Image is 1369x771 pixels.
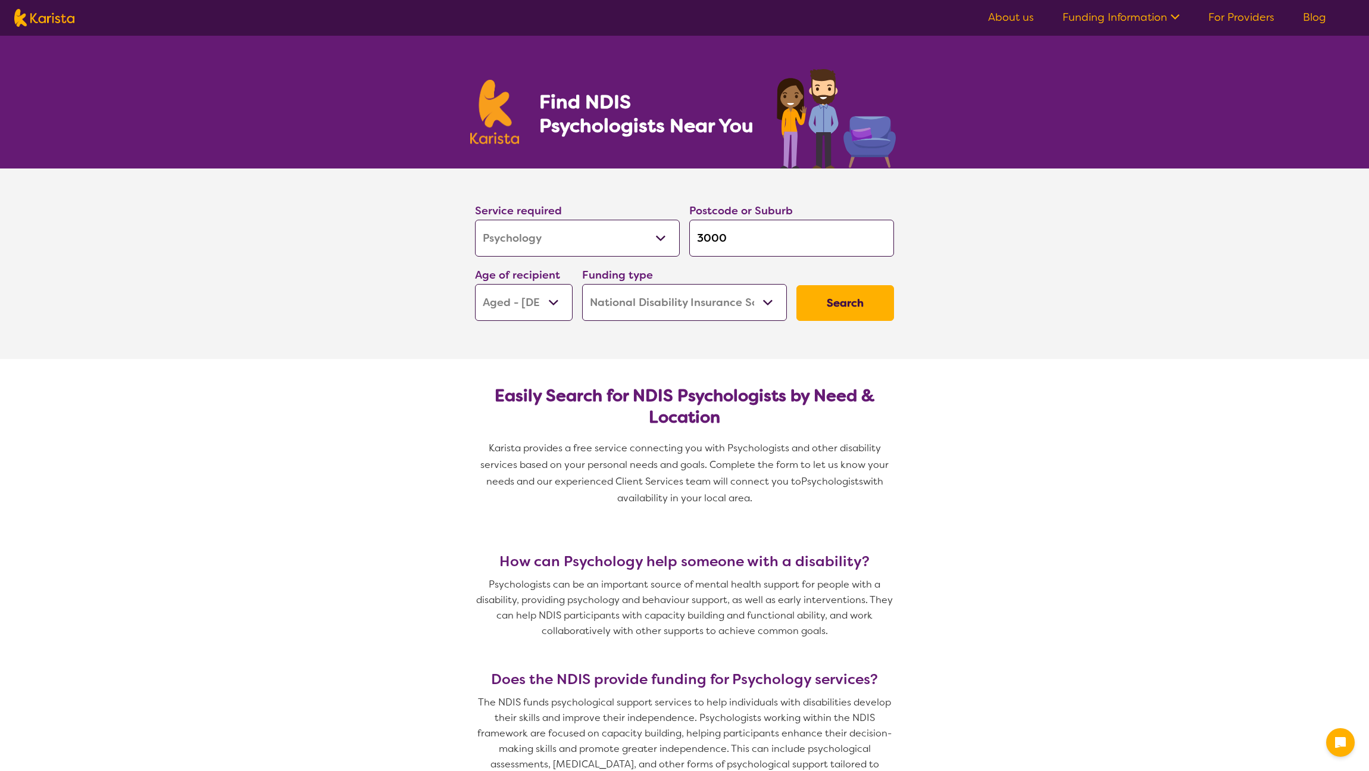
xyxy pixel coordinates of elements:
[475,204,562,218] label: Service required
[801,475,863,488] span: Psychologists
[582,268,653,282] label: Funding type
[689,204,793,218] label: Postcode or Suburb
[475,268,560,282] label: Age of recipient
[539,90,759,138] h1: Find NDIS Psychologists Near You
[485,385,884,428] h2: Easily Search for NDIS Psychologists by Need & Location
[1062,10,1180,24] a: Funding Information
[470,671,899,688] h3: Does the NDIS provide funding for Psychology services?
[796,285,894,321] button: Search
[1208,10,1274,24] a: For Providers
[1303,10,1326,24] a: Blog
[689,220,894,257] input: Type
[14,9,74,27] img: Karista logo
[470,577,899,639] p: Psychologists can be an important source of mental health support for people with a disability, p...
[988,10,1034,24] a: About us
[773,64,899,168] img: psychology
[480,442,891,488] span: Karista provides a free service connecting you with Psychologists and other disability services b...
[470,80,519,144] img: Karista logo
[470,553,899,570] h3: How can Psychology help someone with a disability?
